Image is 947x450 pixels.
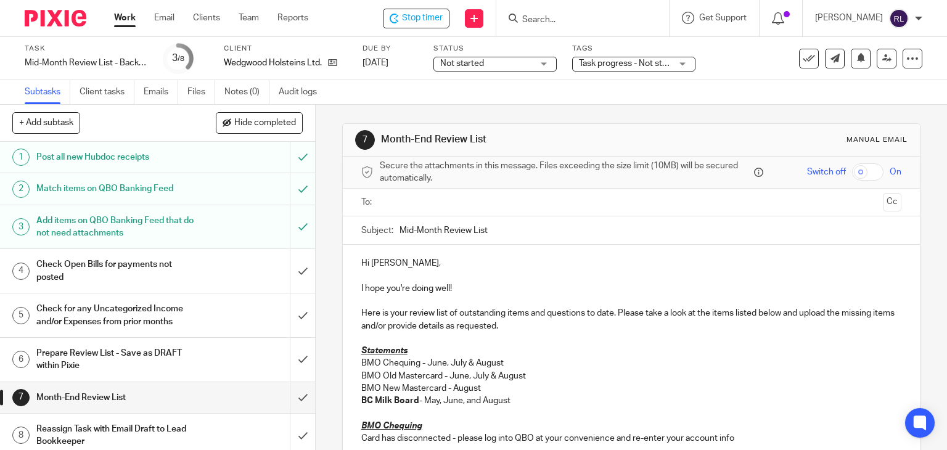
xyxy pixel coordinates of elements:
a: Work [114,12,136,24]
label: Subject: [361,224,393,237]
p: - May, June, and August [361,395,902,407]
p: Hi [PERSON_NAME], [361,257,902,269]
p: [PERSON_NAME] [815,12,883,24]
small: /8 [178,55,184,62]
span: Hide completed [234,118,296,128]
button: + Add subtask [12,112,80,133]
button: Cc [883,193,901,211]
div: 8 [12,427,30,444]
a: Notes (0) [224,80,269,104]
div: 2 [12,181,30,198]
span: Get Support [699,14,747,22]
u: BMO Chequing [361,422,422,430]
span: On [890,166,901,178]
p: Wedgwood Holsteins Ltd. [224,57,322,69]
span: Task progress - Not started + 1 [579,59,696,68]
img: Pixie [25,10,86,27]
span: Secure the attachments in this message. Files exceeding the size limit (10MB) will be secured aut... [380,160,752,185]
div: Manual email [847,135,908,145]
a: Reports [277,12,308,24]
a: Team [239,12,259,24]
a: Subtasks [25,80,70,104]
div: 6 [12,351,30,368]
div: 3 [12,218,30,235]
label: Due by [363,44,418,54]
h1: Check Open Bills for payments not posted [36,255,197,287]
div: 7 [355,130,375,150]
u: Statements [361,346,408,355]
div: 4 [12,263,30,280]
div: 7 [12,389,30,406]
span: [DATE] [363,59,388,67]
div: Mid-Month Review List - Backup Bkpr - September [25,57,148,69]
div: 5 [12,307,30,324]
h1: Month-End Review List [381,133,657,146]
h1: Match items on QBO Banking Feed [36,179,197,198]
a: Audit logs [279,80,326,104]
a: Clients [193,12,220,24]
label: Task [25,44,148,54]
p: BMO Old Mastercard - June, July & August [361,370,902,382]
p: Card has disconnected - please log into QBO at your convenience and re-enter your account info [361,432,902,444]
button: Hide completed [216,112,303,133]
span: Stop timer [402,12,443,25]
span: Not started [440,59,484,68]
label: Tags [572,44,695,54]
label: Status [433,44,557,54]
div: 3 [172,51,184,65]
img: svg%3E [889,9,909,28]
h1: Month-End Review List [36,388,197,407]
a: Client tasks [80,80,134,104]
h1: Check for any Uncategorized Income and/or Expenses from prior months [36,300,197,331]
h1: Post all new Hubdoc receipts [36,148,197,166]
a: Email [154,12,174,24]
a: Files [187,80,215,104]
h1: Add items on QBO Banking Feed that do not need attachments [36,211,197,243]
p: BMO New Mastercard - August [361,382,902,395]
label: To: [361,196,375,208]
p: I hope you're doing well! [361,282,902,295]
input: Search [521,15,632,26]
div: 1 [12,149,30,166]
p: BMO Chequing - June, July & August [361,357,902,369]
div: Wedgwood Holsteins Ltd. - Mid-Month Review List - Backup Bkpr - September [383,9,449,28]
p: Here is your review list of outstanding items and questions to date. Please take a look at the it... [361,307,902,332]
a: Emails [144,80,178,104]
span: Switch off [807,166,846,178]
label: Client [224,44,347,54]
h1: Prepare Review List - Save as DRAFT within Pixie [36,344,197,375]
strong: BC Milk Board [361,396,419,405]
